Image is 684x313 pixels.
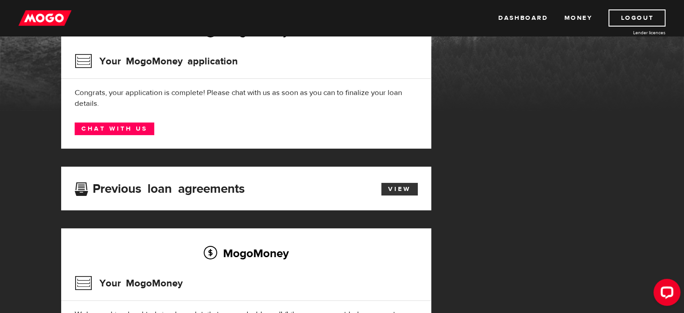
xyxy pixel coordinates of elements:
[608,9,666,27] a: Logout
[75,181,245,193] h3: Previous loan agreements
[646,275,684,313] iframe: LiveChat chat widget
[75,244,418,263] h2: MogoMoney
[564,9,592,27] a: Money
[18,9,72,27] img: mogo_logo-11ee424be714fa7cbb0f0f49df9e16ec.png
[75,87,418,109] div: Congrats, your application is complete! Please chat with us as soon as you can to finalize your l...
[498,9,548,27] a: Dashboard
[598,29,666,36] a: Lender licences
[381,183,418,195] a: View
[75,122,154,135] a: Chat with us
[75,50,238,73] h3: Your MogoMoney application
[75,272,183,295] h3: Your MogoMoney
